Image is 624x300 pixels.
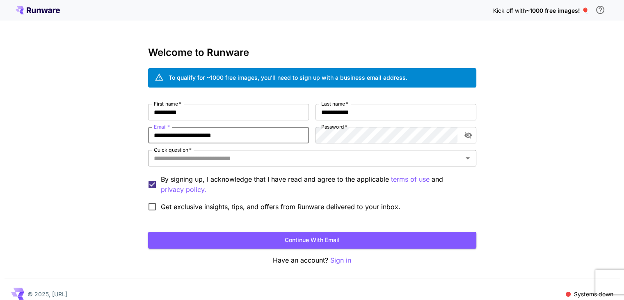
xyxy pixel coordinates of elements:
[321,123,347,130] label: Password
[330,255,351,265] button: Sign in
[526,7,589,14] span: ~1000 free images! 🎈
[169,73,407,82] div: To qualify for ~1000 free images, you’ll need to sign up with a business email address.
[493,7,526,14] span: Kick off with
[148,255,476,265] p: Have an account?
[161,185,206,195] button: By signing up, I acknowledge that I have read and agree to the applicable terms of use and
[154,123,170,130] label: Email
[461,128,475,143] button: toggle password visibility
[462,152,473,164] button: Open
[391,174,430,185] p: terms of use
[574,290,613,298] p: Systems down
[148,232,476,249] button: Continue with email
[321,100,348,107] label: Last name
[27,290,67,298] p: © 2025, [URL]
[154,100,181,107] label: First name
[592,2,608,18] button: In order to qualify for free credit, you need to sign up with a business email address and click ...
[161,202,400,212] span: Get exclusive insights, tips, and offers from Runware delivered to your inbox.
[148,47,476,58] h3: Welcome to Runware
[161,185,206,195] p: privacy policy.
[391,174,430,185] button: By signing up, I acknowledge that I have read and agree to the applicable and privacy policy.
[161,174,470,195] p: By signing up, I acknowledge that I have read and agree to the applicable and
[154,146,192,153] label: Quick question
